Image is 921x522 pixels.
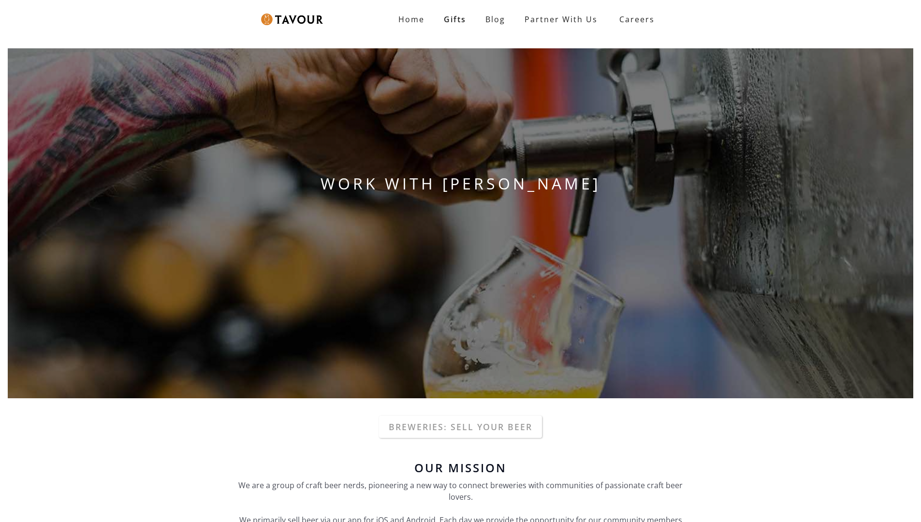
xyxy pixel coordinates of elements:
h1: WORK WITH [PERSON_NAME] [8,172,913,195]
a: Breweries: Sell your beer [379,416,542,438]
a: Partner With Us [515,10,607,29]
a: Home [389,10,434,29]
a: Blog [476,10,515,29]
a: Careers [607,6,662,33]
strong: Careers [619,10,655,29]
a: Gifts [434,10,476,29]
strong: Home [398,14,424,25]
h6: Our Mission [234,462,688,474]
